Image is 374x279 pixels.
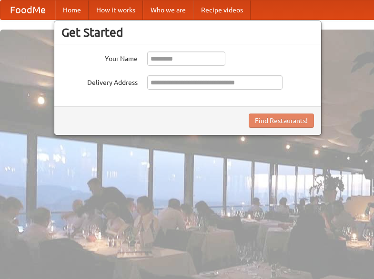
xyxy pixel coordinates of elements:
[89,0,143,20] a: How it works
[249,114,314,128] button: Find Restaurants!
[143,0,193,20] a: Who we are
[61,52,138,63] label: Your Name
[61,75,138,87] label: Delivery Address
[0,0,55,20] a: FoodMe
[55,0,89,20] a: Home
[193,0,251,20] a: Recipe videos
[61,25,314,40] h3: Get Started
